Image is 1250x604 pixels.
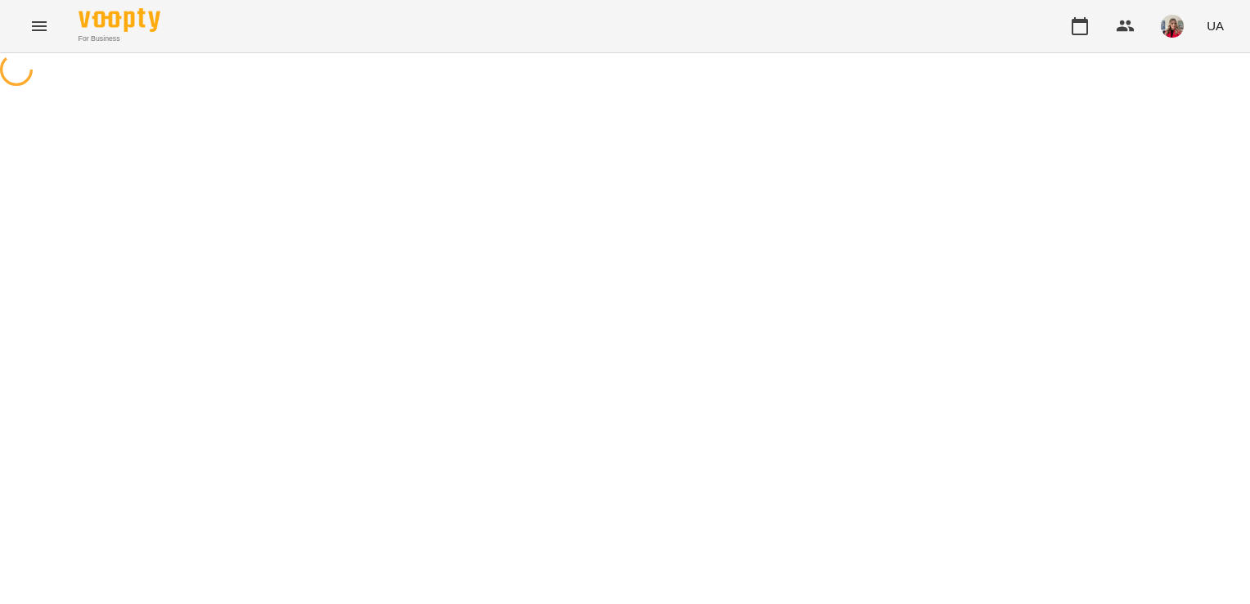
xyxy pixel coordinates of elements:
[1207,17,1224,34] span: UA
[1200,11,1230,41] button: UA
[20,7,59,46] button: Menu
[1161,15,1184,38] img: eb3c061b4bf570e42ddae9077fa72d47.jpg
[79,34,160,44] span: For Business
[79,8,160,32] img: Voopty Logo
